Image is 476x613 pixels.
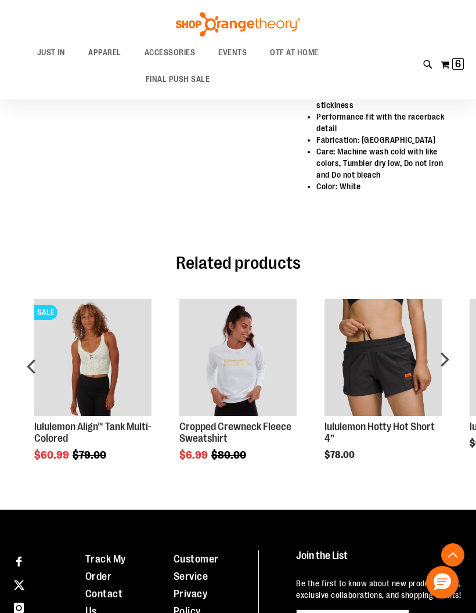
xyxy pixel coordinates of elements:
[146,66,210,92] span: FINAL PUSH SALE
[34,449,71,461] span: $60.99
[88,39,121,66] span: APPAREL
[134,66,222,93] a: FINAL PUSH SALE
[179,421,291,444] a: Cropped Crewneck Fleece Sweatshirt
[133,39,207,66] a: ACCESSORIES
[426,566,459,598] button: Hello, have a question? Let’s chat.
[432,282,456,461] div: next
[179,299,297,417] img: Product image for Cropped Crewneck Fleece Sweatshirt
[77,39,133,66] a: APPAREL
[14,580,24,590] img: Twitter
[179,299,297,419] a: Product Page Link
[145,39,196,66] span: ACCESSORIES
[316,181,444,192] li: Color: White
[316,134,444,146] li: Fabrication: [GEOGRAPHIC_DATA]
[34,305,57,320] span: SALE
[174,553,219,582] a: Customer Service
[316,146,444,181] li: Care: Machine wash cold with like colors, Tumbler dry low, Do not iron and Do not bleach
[455,58,461,70] span: 6
[9,550,29,571] a: Visit our Facebook page
[85,553,126,582] a: Track My Order
[9,574,29,594] a: Visit our X page
[211,449,248,461] span: $80.00
[324,299,442,417] img: Product image for lululemon Hotty Hot Short 4”
[258,39,330,66] a: OTF AT HOME
[218,39,247,66] span: EVENTS
[34,299,152,419] a: Product Page Link
[270,39,319,66] span: OTF AT HOME
[34,421,152,444] a: lululemon Align™ Tank Multi-Colored
[179,449,210,461] span: $6.99
[296,578,467,601] p: Be the first to know about new product drops, exclusive collaborations, and shopping events!
[324,299,442,419] a: Product Page Link
[296,550,467,572] h4: Join the List
[20,282,44,461] div: prev
[441,543,464,567] button: Back To Top
[316,111,444,134] li: Performance fit with the racerback detail
[174,12,302,37] img: Shop Orangetheory
[176,253,301,273] span: Related products
[324,450,356,460] span: $78.00
[207,39,258,66] a: EVENTS
[37,39,66,66] span: JUST IN
[26,39,77,66] a: JUST IN
[34,299,152,417] img: Product image for lululemon Align™ Tank Multi-Colored
[324,421,435,444] a: lululemon Hotty Hot Short 4”
[73,449,108,461] span: $79.00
